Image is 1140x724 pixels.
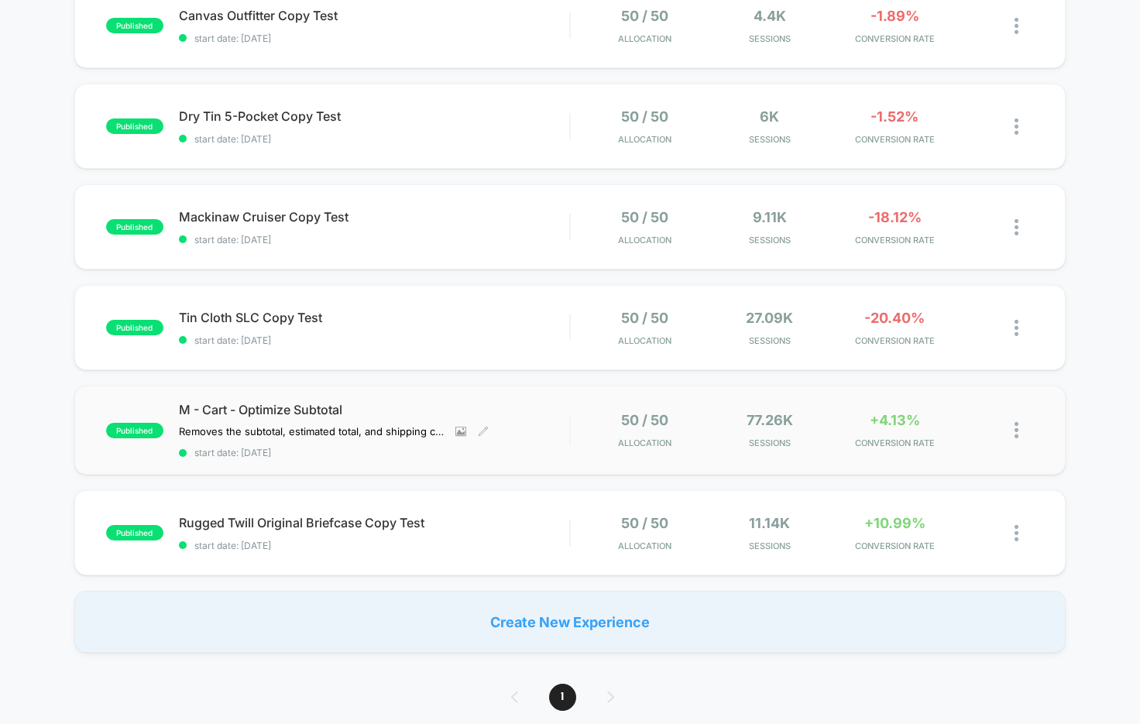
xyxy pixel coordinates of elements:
[711,335,828,346] span: Sessions
[179,425,444,437] span: Removes the subtotal, estimated total, and shipping calculated at checkout line.
[621,515,668,531] span: 50 / 50
[1015,320,1018,336] img: close
[1015,18,1018,34] img: close
[711,235,828,245] span: Sessions
[106,525,163,540] span: published
[618,235,671,245] span: Allocation
[106,423,163,438] span: published
[179,133,570,145] span: start date: [DATE]
[1015,525,1018,541] img: close
[549,684,576,711] span: 1
[618,134,671,145] span: Allocation
[870,412,920,428] span: +4.13%
[836,235,953,245] span: CONVERSION RATE
[618,33,671,44] span: Allocation
[179,335,570,346] span: start date: [DATE]
[179,310,570,325] span: Tin Cloth SLC Copy Test
[618,335,671,346] span: Allocation
[618,540,671,551] span: Allocation
[870,108,919,125] span: -1.52%
[179,108,570,124] span: Dry Tin 5-Pocket Copy Test
[621,412,668,428] span: 50 / 50
[868,209,922,225] span: -18.12%
[711,134,828,145] span: Sessions
[747,412,793,428] span: 77.26k
[106,320,163,335] span: published
[1015,219,1018,235] img: close
[711,33,828,44] span: Sessions
[618,437,671,448] span: Allocation
[179,515,570,530] span: Rugged Twill Original Briefcase Copy Test
[106,219,163,235] span: published
[836,335,953,346] span: CONVERSION RATE
[711,540,828,551] span: Sessions
[711,437,828,448] span: Sessions
[754,8,786,24] span: 4.4k
[749,515,790,531] span: 11.14k
[621,8,668,24] span: 50 / 50
[870,8,919,24] span: -1.89%
[621,209,668,225] span: 50 / 50
[179,234,570,245] span: start date: [DATE]
[864,310,925,326] span: -20.40%
[621,310,668,326] span: 50 / 50
[753,209,787,225] span: 9.11k
[179,540,570,551] span: start date: [DATE]
[746,310,793,326] span: 27.09k
[74,591,1066,653] div: Create New Experience
[864,515,925,531] span: +10.99%
[836,437,953,448] span: CONVERSION RATE
[179,209,570,225] span: Mackinaw Cruiser Copy Test
[836,540,953,551] span: CONVERSION RATE
[760,108,779,125] span: 6k
[621,108,668,125] span: 50 / 50
[836,33,953,44] span: CONVERSION RATE
[106,118,163,134] span: published
[836,134,953,145] span: CONVERSION RATE
[179,447,570,458] span: start date: [DATE]
[106,18,163,33] span: published
[179,8,570,23] span: Canvas Outfitter Copy Test
[179,402,570,417] span: M - Cart - Optimize Subtotal
[1015,118,1018,135] img: close
[179,33,570,44] span: start date: [DATE]
[1015,422,1018,438] img: close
